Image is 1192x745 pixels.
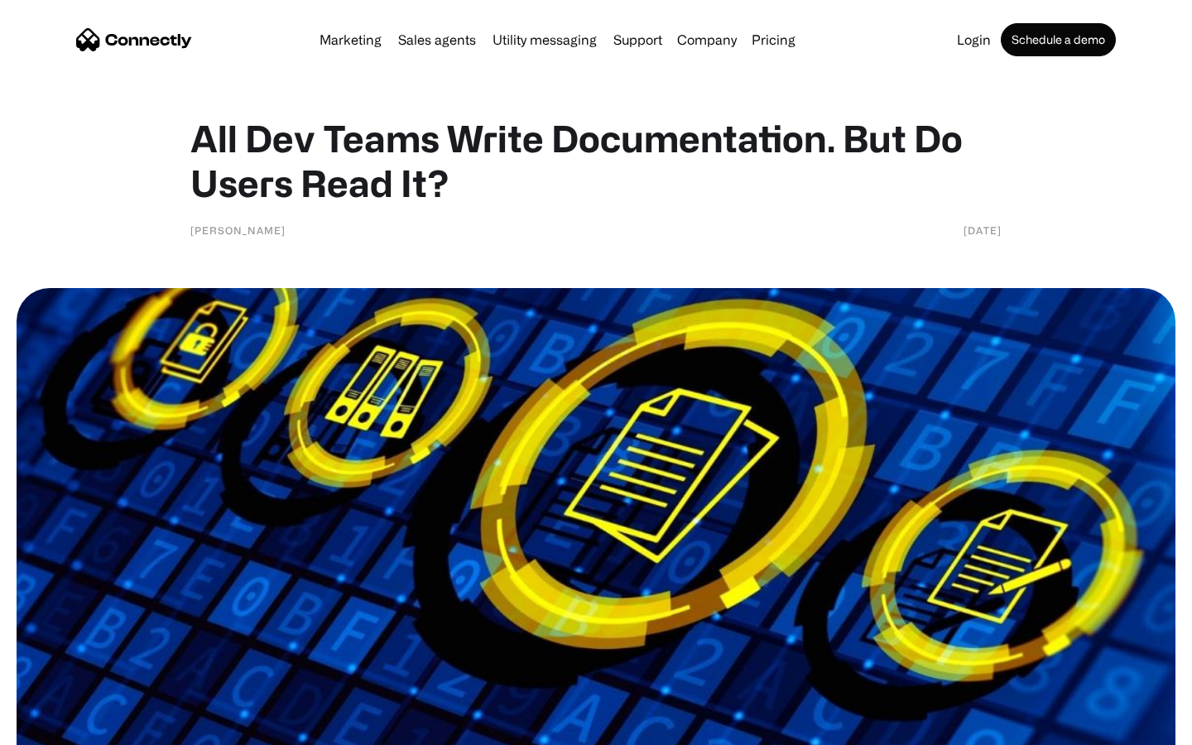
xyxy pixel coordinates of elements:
[964,222,1002,238] div: [DATE]
[1001,23,1116,56] a: Schedule a demo
[17,716,99,739] aside: Language selected: English
[677,28,737,51] div: Company
[392,33,483,46] a: Sales agents
[486,33,603,46] a: Utility messaging
[190,222,286,238] div: [PERSON_NAME]
[33,716,99,739] ul: Language list
[607,33,669,46] a: Support
[313,33,388,46] a: Marketing
[190,116,1002,205] h1: All Dev Teams Write Documentation. But Do Users Read It?
[950,33,997,46] a: Login
[745,33,802,46] a: Pricing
